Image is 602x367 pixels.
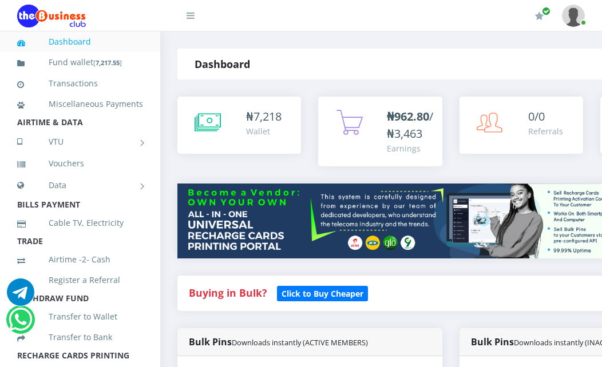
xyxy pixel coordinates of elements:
a: VTU [17,127,143,156]
strong: Bulk Pins [189,336,368,348]
a: Cable TV, Electricity [17,210,143,236]
a: Dashboard [17,29,143,55]
a: Miscellaneous Payments [17,91,143,117]
a: 0/0 Referrals [460,97,583,154]
img: User [562,5,585,27]
a: Data [17,171,143,200]
span: 7,218 [254,109,282,124]
div: Earnings [387,142,433,154]
small: Downloads instantly (ACTIVE MEMBERS) [232,337,368,348]
a: Airtime -2- Cash [17,246,143,273]
strong: Buying in Bulk? [189,286,267,300]
span: /₦3,463 [387,109,433,141]
i: Renew/Upgrade Subscription [535,11,544,21]
a: ₦962.80/₦3,463 Earnings [318,97,442,166]
a: Fund wallet[7,217.55] [17,49,143,76]
a: Transfer to Wallet [17,304,143,330]
a: Chat for support [7,287,34,306]
a: Register a Referral [17,267,143,293]
div: Wallet [246,125,282,137]
img: Logo [17,5,86,27]
strong: Dashboard [195,57,250,71]
a: ₦7,218 Wallet [177,97,301,154]
div: Referrals [528,125,563,137]
span: Renew/Upgrade Subscription [542,7,550,15]
a: Transactions [17,70,143,97]
a: Transfer to Bank [17,324,143,350]
div: ₦ [246,108,282,125]
span: 0/0 [528,109,545,124]
a: Vouchers [17,150,143,177]
b: ₦962.80 [387,109,429,124]
small: [ ] [93,58,122,67]
a: Chat for support [9,314,32,333]
b: 7,217.55 [96,58,120,67]
b: Click to Buy Cheaper [282,288,363,299]
a: Click to Buy Cheaper [277,286,368,300]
